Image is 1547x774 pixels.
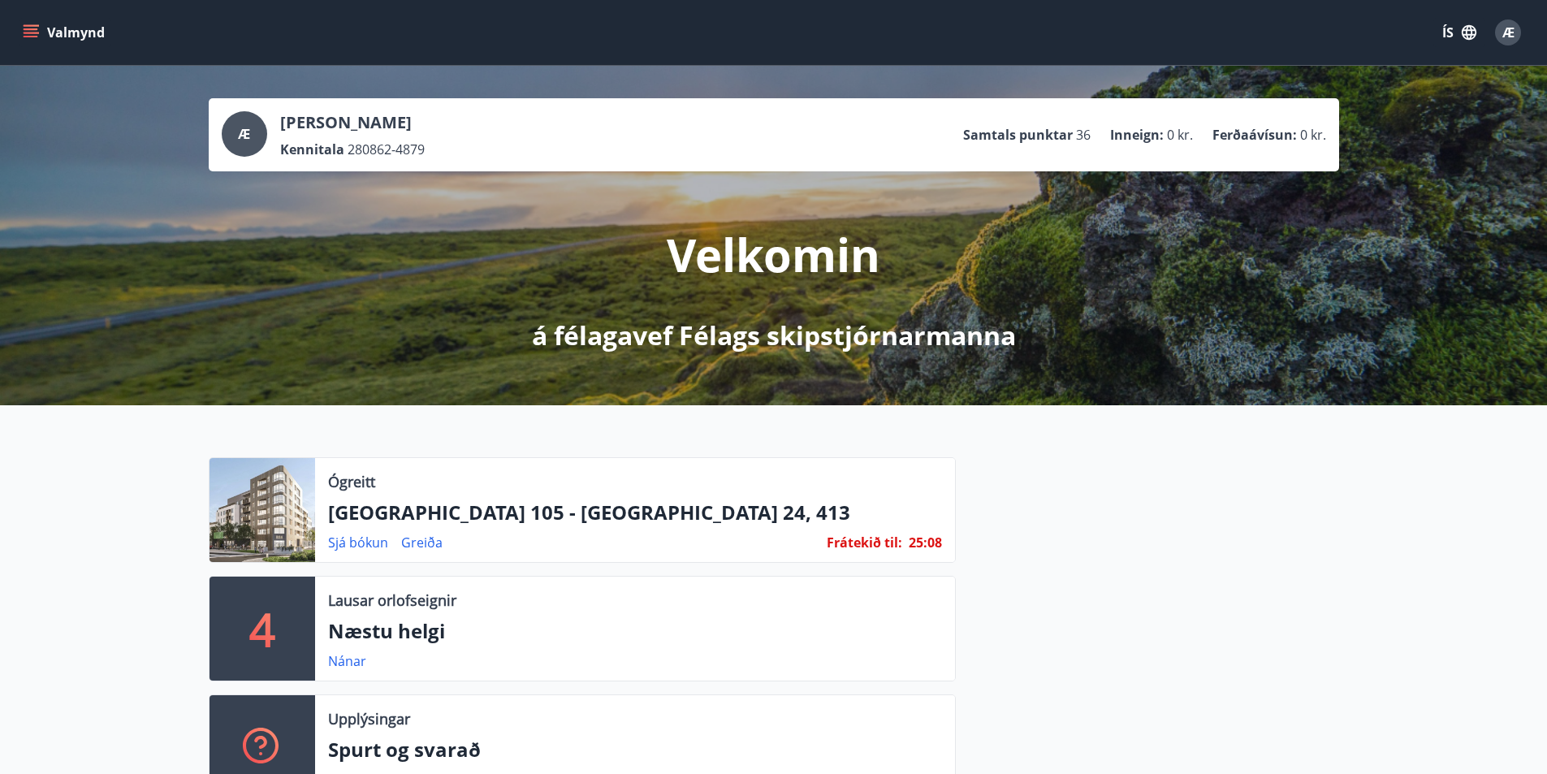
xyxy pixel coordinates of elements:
[927,534,942,551] span: 08
[1110,126,1164,144] p: Inneign :
[532,318,1016,353] p: á félagavef Félags skipstjórnarmanna
[328,471,375,492] p: Ógreitt
[827,534,902,551] span: Frátekið til :
[1300,126,1326,144] span: 0 kr.
[328,534,388,551] a: Sjá bókun
[1076,126,1091,144] span: 36
[963,126,1073,144] p: Samtals punktar
[280,111,425,134] p: [PERSON_NAME]
[1167,126,1193,144] span: 0 kr.
[1212,126,1297,144] p: Ferðaávísun :
[280,141,344,158] p: Kennitala
[328,590,456,611] p: Lausar orlofseignir
[1489,13,1528,52] button: Æ
[401,534,443,551] a: Greiða
[328,736,942,763] p: Spurt og svarað
[249,598,275,659] p: 4
[667,223,880,285] p: Velkomin
[1502,24,1515,41] span: Æ
[1433,18,1485,47] button: ÍS
[909,534,927,551] span: 25 :
[328,708,410,729] p: Upplýsingar
[348,141,425,158] span: 280862-4879
[19,18,111,47] button: menu
[328,652,366,670] a: Nánar
[328,617,942,645] p: Næstu helgi
[238,125,250,143] span: Æ
[328,499,942,526] p: [GEOGRAPHIC_DATA] 105 - [GEOGRAPHIC_DATA] 24, 413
